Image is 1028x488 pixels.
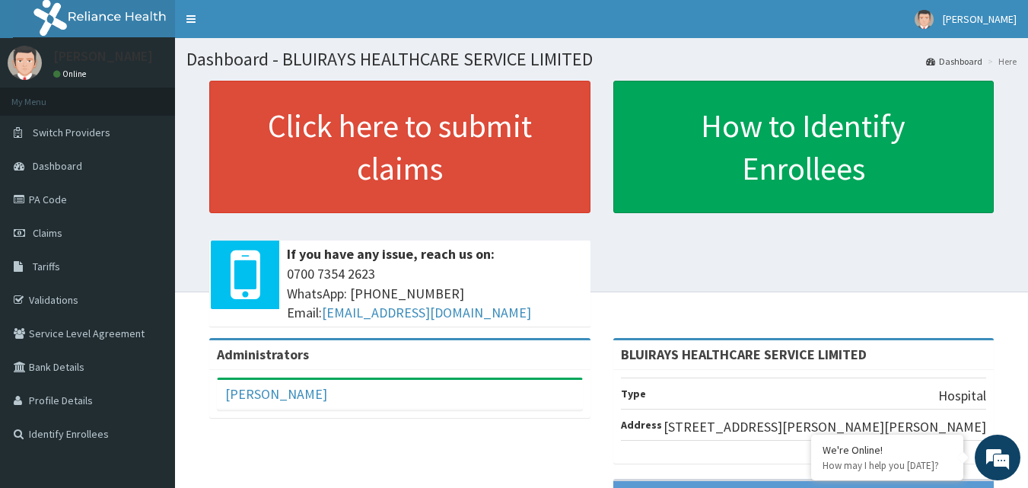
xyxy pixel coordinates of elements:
[938,386,986,406] p: Hospital
[8,46,42,80] img: User Image
[287,245,495,263] b: If you have any issue, reach us on:
[53,49,153,63] p: [PERSON_NAME]
[984,55,1017,68] li: Here
[621,418,662,432] b: Address
[33,126,110,139] span: Switch Providers
[823,459,952,472] p: How may I help you today?
[926,55,982,68] a: Dashboard
[943,12,1017,26] span: [PERSON_NAME]
[217,346,309,363] b: Administrators
[225,385,327,403] a: [PERSON_NAME]
[287,264,583,323] span: 0700 7354 2623 WhatsApp: [PHONE_NUMBER] Email:
[613,81,995,213] a: How to Identify Enrollees
[621,387,646,400] b: Type
[33,260,60,273] span: Tariffs
[53,69,90,79] a: Online
[664,417,986,437] p: [STREET_ADDRESS][PERSON_NAME][PERSON_NAME]
[209,81,590,213] a: Click here to submit claims
[322,304,531,321] a: [EMAIL_ADDRESS][DOMAIN_NAME]
[823,443,952,457] div: We're Online!
[33,159,82,173] span: Dashboard
[186,49,1017,69] h1: Dashboard - BLUIRAYS HEALTHCARE SERVICE LIMITED
[621,346,867,363] strong: BLUIRAYS HEALTHCARE SERVICE LIMITED
[33,226,62,240] span: Claims
[915,10,934,29] img: User Image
